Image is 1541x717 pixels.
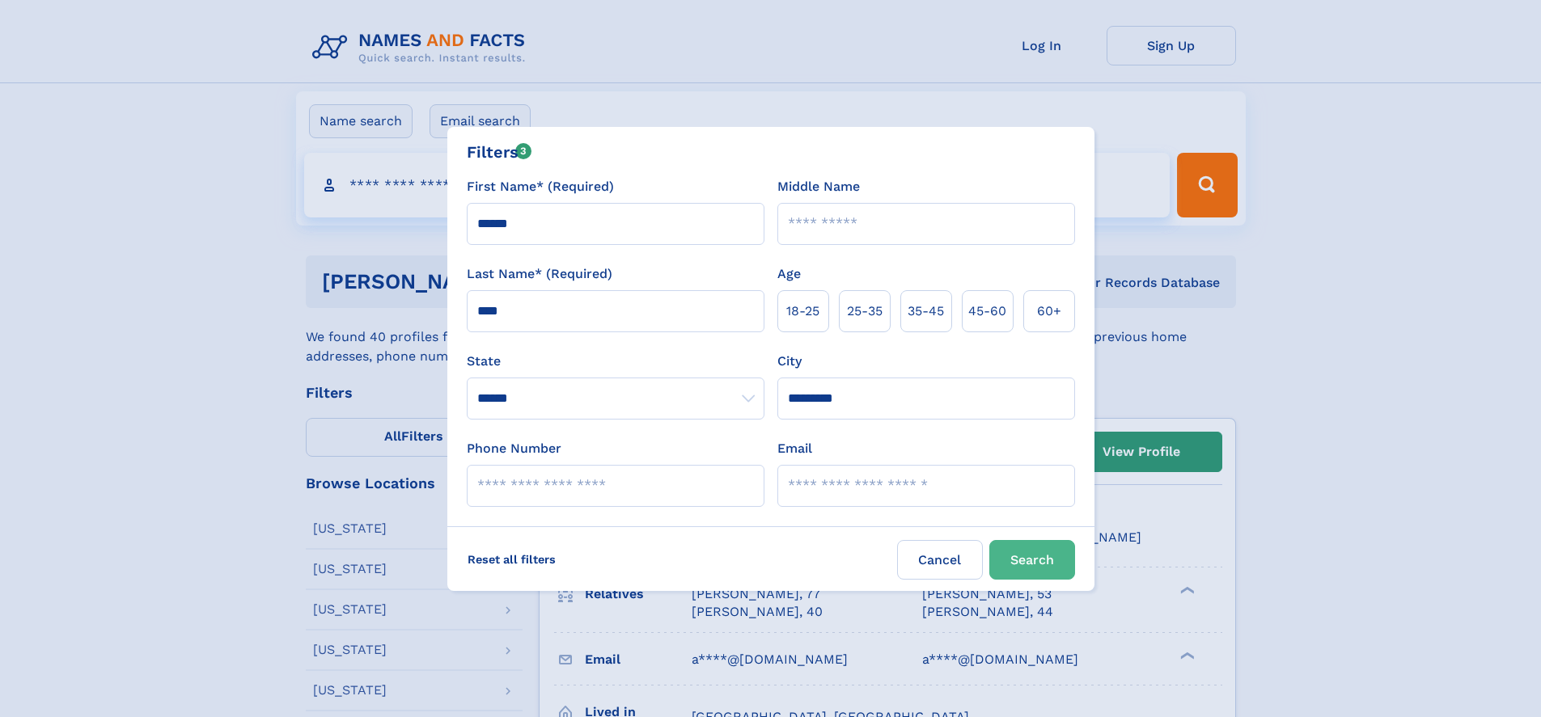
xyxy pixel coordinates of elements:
[457,540,566,579] label: Reset all filters
[1037,302,1061,321] span: 60+
[777,264,801,284] label: Age
[467,177,614,196] label: First Name* (Required)
[467,352,764,371] label: State
[847,302,883,321] span: 25‑35
[467,439,561,458] label: Phone Number
[989,540,1075,580] button: Search
[467,264,612,284] label: Last Name* (Required)
[777,352,802,371] label: City
[777,177,860,196] label: Middle Name
[467,140,532,164] div: Filters
[908,302,944,321] span: 35‑45
[786,302,819,321] span: 18‑25
[968,302,1006,321] span: 45‑60
[897,540,983,580] label: Cancel
[777,439,812,458] label: Email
